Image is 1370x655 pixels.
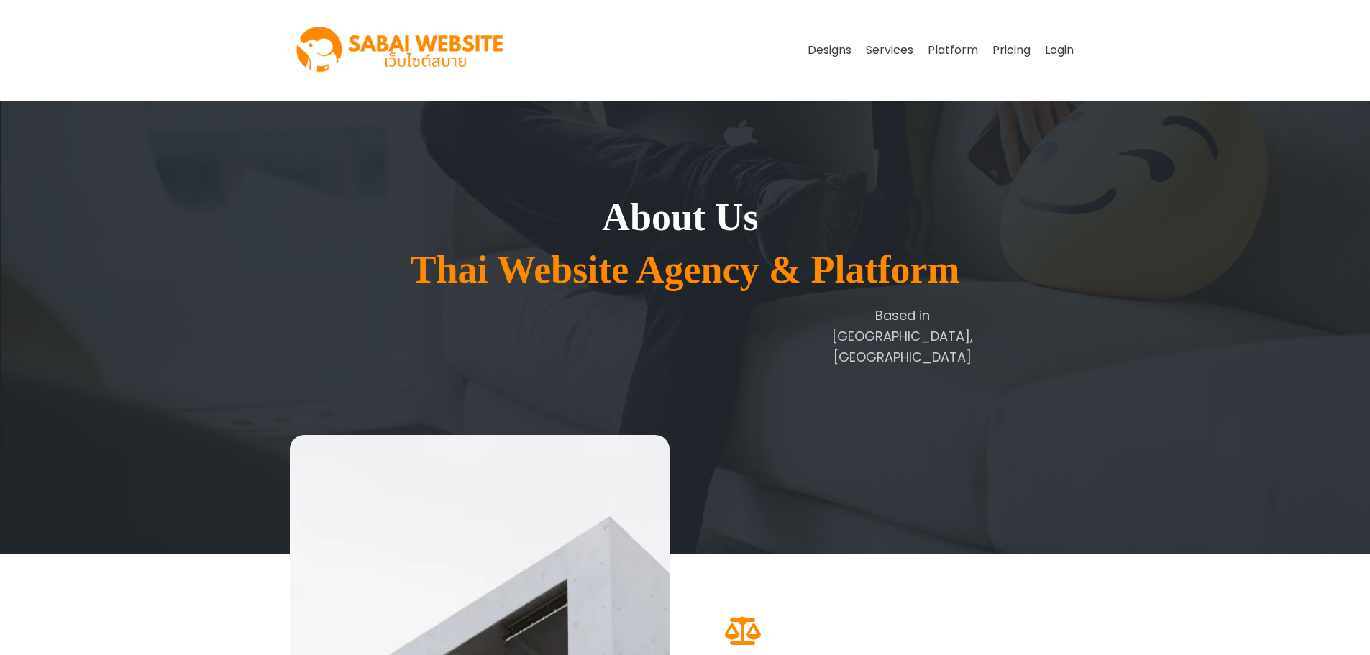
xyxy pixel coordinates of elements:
span: About Us [602,196,759,239]
a: Pricing [985,37,1038,64]
a: Designs [800,37,859,64]
a: Platform [921,37,985,64]
span: Thai Website Agency & Platform [411,248,960,291]
span: Based in [GEOGRAPHIC_DATA], [GEOGRAPHIC_DATA] [832,306,973,366]
a: Login [1038,37,1081,64]
a: Services [859,37,921,64]
img: SabaiWebsite [290,11,511,90]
